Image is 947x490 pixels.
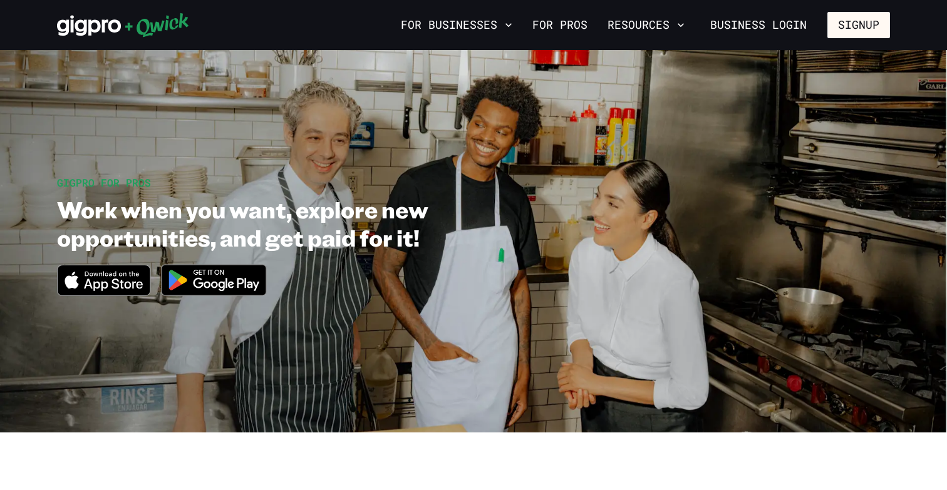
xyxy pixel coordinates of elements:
button: For Businesses [396,14,517,36]
span: GIGPRO FOR PROS [57,176,151,189]
a: For Pros [527,14,593,36]
button: Resources [603,14,690,36]
button: Signup [827,12,890,38]
a: Business Login [700,12,817,38]
img: Get it on Google Play [153,257,275,304]
a: Download on the App Store [57,285,151,299]
h1: Work when you want, explore new opportunities, and get paid for it! [57,195,557,252]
